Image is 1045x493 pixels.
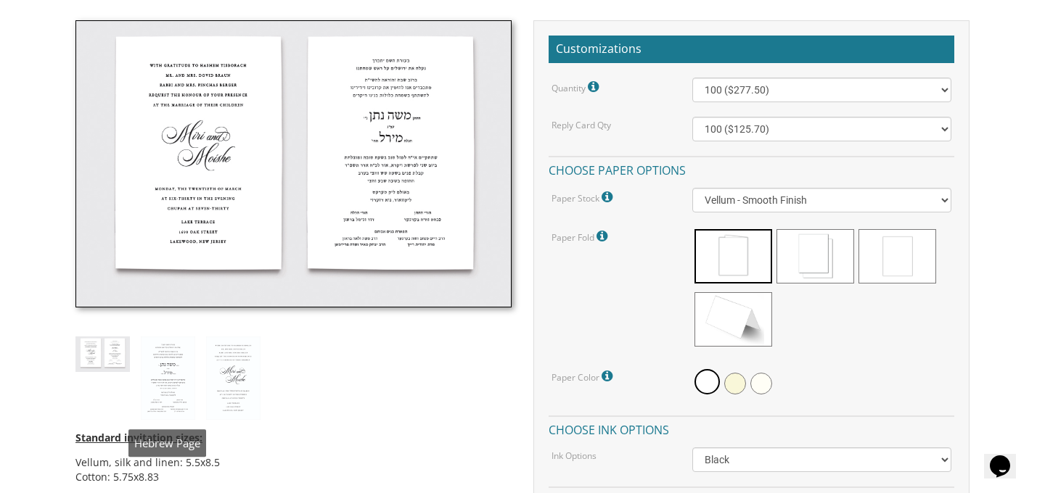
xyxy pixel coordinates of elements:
label: Paper Fold [552,227,611,246]
label: Paper Color [552,367,616,386]
li: Vellum, silk and linen: 5.5x8.5 [75,455,512,470]
label: Quantity [552,78,602,96]
img: style1_thumb2.jpg [75,336,130,372]
h4: Choose ink options [549,415,954,441]
label: Ink Options [552,449,597,462]
iframe: chat widget [984,435,1030,478]
img: style1_heb.jpg [141,336,195,420]
img: style1_thumb2.jpg [75,20,512,307]
h2: Customizations [549,36,954,63]
label: Paper Stock [552,188,616,207]
label: Reply Card Qty [552,119,611,131]
span: Standard invitation sizes: [75,431,202,444]
img: style1_eng.jpg [206,336,261,420]
li: Cotton: 5.75x8.83 [75,470,512,484]
h4: Choose paper options [549,156,954,181]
